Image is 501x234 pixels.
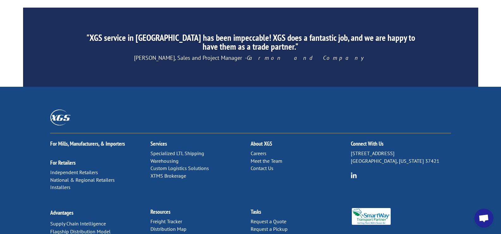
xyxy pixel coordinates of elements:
a: Resources [150,208,170,215]
a: XTMS Brokerage [150,173,186,179]
a: Request a Quote [251,218,286,225]
a: Warehousing [150,158,179,164]
a: For Retailers [50,159,76,166]
img: group-6 [351,172,357,178]
h2: Connect With Us [351,141,451,150]
a: Services [150,140,167,147]
a: For Mills, Manufacturers, & Importers [50,140,125,147]
a: Freight Tracker [150,218,182,225]
span: [PERSON_NAME], Sales and Project Manager - [134,54,367,61]
a: Request a Pickup [251,226,288,232]
h2: Tasks [251,209,351,218]
a: Distribution Map [150,226,186,232]
a: Advantages [50,209,73,216]
a: Careers [251,150,266,156]
a: Open chat [474,209,493,228]
a: Specialized LTL Shipping [150,150,204,156]
a: Custom Logistics Solutions [150,165,209,171]
a: Installers [50,184,70,190]
a: Supply Chain Intelligence [50,220,106,227]
p: [STREET_ADDRESS] [GEOGRAPHIC_DATA], [US_STATE] 37421 [351,150,451,165]
img: Smartway_Logo [351,208,392,225]
em: Garmon and Company [247,54,367,61]
a: Contact Us [251,165,273,171]
h2: "XGS service in [GEOGRAPHIC_DATA] has been impeccable! XGS does a fantastic job, and we are happy... [82,33,419,54]
a: National & Regional Retailers [50,177,115,183]
a: Independent Retailers [50,169,98,175]
img: XGS_Logos_ALL_2024_All_White [50,110,70,125]
a: Meet the Team [251,158,282,164]
a: About XGS [251,140,272,147]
